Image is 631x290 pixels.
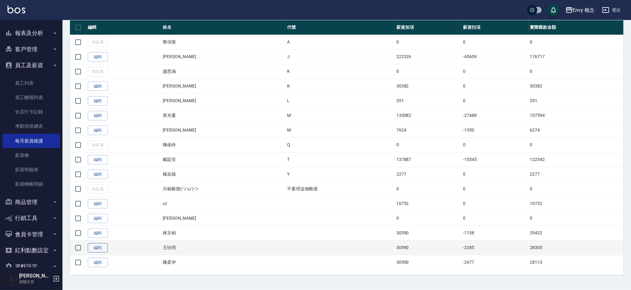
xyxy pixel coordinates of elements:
button: Envy 概念 [563,4,597,17]
td: 0 [395,211,462,226]
button: 登出 [599,4,624,16]
button: 紅利點數設定 [2,242,60,258]
button: 會員卡管理 [2,226,60,242]
td: 林文楨 [161,226,286,240]
td: 351 [529,93,624,108]
td: J [286,49,395,64]
a: 編輯 [88,96,108,106]
td: 2277 [529,167,624,182]
td: -2285 [462,240,529,255]
th: 薪資扣項 [462,20,529,35]
a: 每月薪資維護 [2,134,60,148]
td: 0 [529,182,624,196]
h5: [PERSON_NAME] [19,273,51,279]
button: 員工及薪資 [2,57,60,73]
td: 30590 [395,240,462,255]
a: 員工列表 [2,76,60,90]
td: Y [286,167,395,182]
td: -15545 [462,152,529,167]
td: 222326 [395,49,462,64]
td: 30382 [529,79,624,93]
a: 編輯 [88,214,108,223]
th: 代號 [286,20,395,35]
th: 實際匯款金額 [529,20,624,35]
a: 薪資明細表 [2,162,60,177]
td: 28305 [529,240,624,255]
th: 編輯 [86,20,161,35]
td: [PERSON_NAME] [161,49,286,64]
td: 29432 [529,226,624,240]
img: Person [5,272,17,285]
td: -2477 [462,255,529,270]
td: M [286,108,395,123]
td: 不要理這個帳號 [286,182,395,196]
img: Logo [7,6,25,13]
td: 107594 [529,108,624,123]
td: 10752 [529,196,624,211]
td: [PERSON_NAME] [161,211,286,226]
td: A [286,35,395,49]
a: 全店打卡記錄 [2,105,60,119]
a: 編輯 [88,199,108,209]
button: 資料設定 [2,258,60,275]
td: 30382 [395,79,462,93]
td: 陳函伶 [161,137,286,152]
td: L [286,93,395,108]
td: 0 [395,64,462,79]
div: Envy 概念 [573,6,595,14]
td: [PERSON_NAME] [161,123,286,137]
td: 137887 [395,152,462,167]
td: 0 [529,35,624,49]
td: 122342 [529,152,624,167]
td: 176717 [529,49,624,64]
td: 0 [462,196,529,211]
td: 0 [462,167,529,182]
a: 薪資轉帳明細 [2,177,60,191]
td: 0 [462,35,529,49]
td: 戴廷安 [161,152,286,167]
td: -27488 [462,108,529,123]
td: 28113 [529,255,624,270]
td: 135082 [395,108,462,123]
th: 姓名 [161,20,286,35]
a: 編輯 [88,258,108,267]
td: 示範帳號(つ´ω`)つ [161,182,286,196]
button: 報表及分析 [2,25,60,41]
td: 0 [462,64,529,79]
td: K [286,79,395,93]
a: 員工離職列表 [2,90,60,105]
a: 編輯 [88,155,108,165]
button: 客戶管理 [2,41,60,57]
td: -45609 [462,49,529,64]
button: 商品管理 [2,194,60,210]
td: 陳柔伊 [161,255,286,270]
td: 30590 [395,255,462,270]
td: 0 [395,35,462,49]
td: 0 [462,211,529,226]
td: 2277 [395,167,462,182]
td: 7624 [395,123,462,137]
td: [PERSON_NAME] [161,93,286,108]
td: 蔡佳陵 [161,35,286,49]
td: K [286,64,395,79]
td: 10752 [395,196,462,211]
a: 編輯 [88,82,108,91]
a: 薪資條 [2,148,60,162]
td: -1158 [462,226,529,240]
td: M [286,123,395,137]
a: 編輯 [88,52,108,62]
td: cz [161,196,286,211]
td: 0 [462,137,529,152]
td: 0 [395,182,462,196]
a: 編輯 [88,170,108,179]
button: 行銷工具 [2,210,60,226]
td: T [286,152,395,167]
td: 30590 [395,226,462,240]
td: Q [286,137,395,152]
td: 6274 [529,123,624,137]
td: 趙思涵 [161,64,286,79]
td: [PERSON_NAME] [161,79,286,93]
a: 編輯 [88,228,108,238]
a: 編輯 [88,243,108,253]
td: 0 [529,211,624,226]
